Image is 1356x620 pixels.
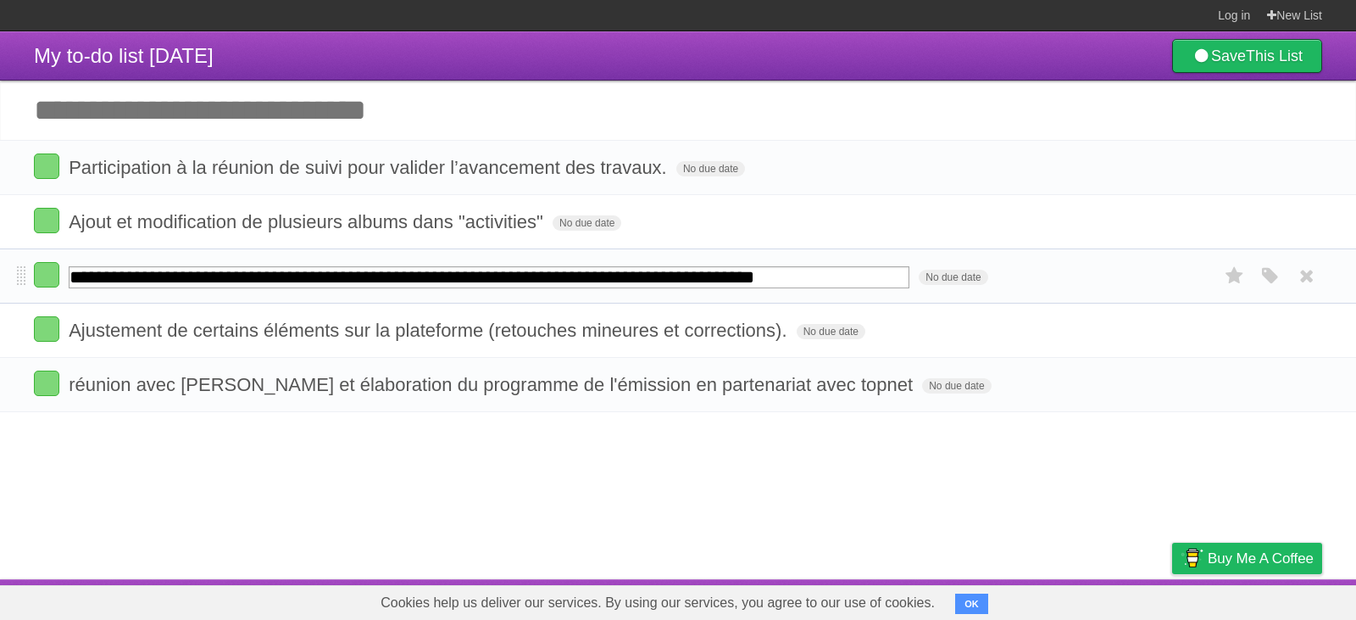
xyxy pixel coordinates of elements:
span: Ajustement de certains éléments sur la plateforme (retouches mineures et corrections). [69,320,791,341]
span: Ajout et modification de plusieurs albums dans "activities" [69,211,547,232]
span: Participation à la réunion de suivi pour valider l’avancement des travaux. [69,157,671,178]
a: SaveThis List [1172,39,1322,73]
img: Buy me a coffee [1181,544,1203,573]
button: OK [955,594,988,614]
label: Star task [1219,262,1251,290]
span: No due date [797,324,865,339]
label: Done [34,154,59,179]
a: Terms [1092,584,1130,616]
span: No due date [922,378,991,394]
label: Done [34,316,59,342]
a: Developers [1003,584,1071,616]
span: Buy me a coffee [1208,544,1314,573]
span: réunion avec [PERSON_NAME] et élaboration du programme de l'émission en partenariat avec topnet [69,374,917,395]
span: No due date [676,161,745,176]
a: About [947,584,982,616]
a: Privacy [1150,584,1194,616]
span: My to-do list [DATE] [34,44,214,67]
b: This List [1246,47,1303,64]
label: Done [34,208,59,233]
label: Done [34,371,59,396]
span: Cookies help us deliver our services. By using our services, you agree to our use of cookies. [364,586,952,620]
a: Suggest a feature [1215,584,1322,616]
a: Buy me a coffee [1172,543,1322,574]
span: No due date [919,270,987,285]
label: Done [34,262,59,288]
span: No due date [553,215,621,231]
